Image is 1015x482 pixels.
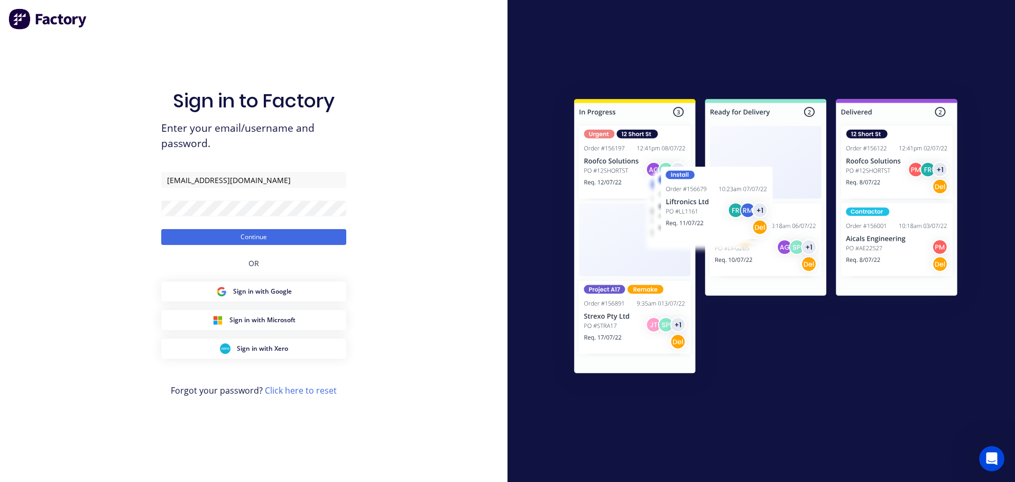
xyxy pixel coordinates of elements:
img: Google Sign in [216,286,227,297]
span: Enter your email/username and password. [161,121,346,151]
img: Xero Sign in [220,343,230,354]
button: Xero Sign inSign in with Xero [161,339,346,359]
iframe: Intercom live chat [979,446,1004,471]
span: Sign in with Google [233,287,292,296]
span: Sign in with Xero [237,344,288,353]
span: Sign in with Microsoft [229,315,296,325]
span: Forgot your password? [171,384,337,397]
div: OR [248,245,259,281]
h1: Sign in to Factory [173,89,335,112]
a: Click here to reset [265,385,337,396]
img: Sign in [551,78,981,398]
div: Close [186,5,205,24]
input: Email/Username [161,172,346,188]
button: Google Sign inSign in with Google [161,281,346,302]
button: Microsoft Sign inSign in with Microsoft [161,310,346,330]
img: Microsoft Sign in [213,315,223,325]
button: Continue [161,229,346,245]
img: Factory [8,8,88,30]
button: go back [7,4,27,24]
